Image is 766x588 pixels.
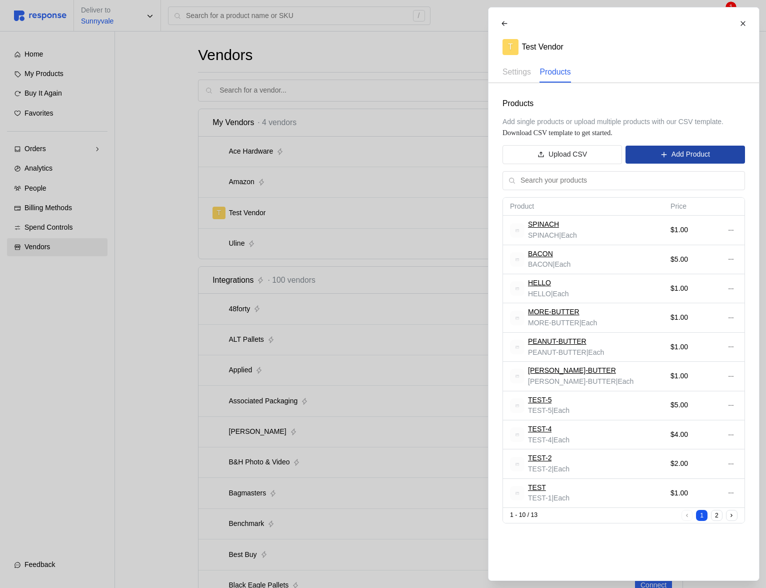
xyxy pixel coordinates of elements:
span: MORE-BUTTER [528,319,579,327]
p: $1.00 [670,312,710,323]
p: T [507,41,512,53]
span: | Each [550,290,568,298]
img: svg%3e [510,369,524,383]
a: SPINACH [528,219,559,230]
span: | Each [586,348,604,356]
a: TEST-4 [528,424,551,435]
button: Add Product [625,146,744,164]
p: $1.00 [670,371,710,382]
span: | Each [551,465,569,473]
button: Next page [725,510,737,521]
span: SPINACH [528,231,559,239]
p: Settings [502,66,531,78]
p: $5.00 [670,254,710,265]
img: svg%3e [510,427,524,442]
a: Download CSV template to get started. [502,129,612,137]
span: PEANUT-BUTTER [528,348,586,356]
p: Products [539,66,570,78]
a: PEANUT-BUTTER [528,336,586,347]
span: | Each [551,436,569,444]
p: Test Vendor [521,41,563,53]
p: $5.00 [670,400,710,411]
p: $1.00 [670,488,710,499]
p: $2.00 [670,458,710,469]
span: | Each [615,377,633,385]
span: HELLO [528,290,551,298]
img: svg%3e [510,486,524,500]
button: 1 [696,510,707,521]
span: Add single products or upload multiple products with our CSV template. [502,118,723,126]
div: 1 - 10 / 13 [510,511,679,520]
p: Products [502,97,745,110]
span: TEST-4 [528,436,551,444]
input: Search your products [520,172,739,190]
button: Upload CSV [502,145,622,164]
span: | Each [559,231,577,239]
p: $1.00 [670,283,710,294]
img: svg%3e [510,223,524,238]
button: Previous page [681,510,692,521]
a: HELLO [528,278,551,289]
img: svg%3e [510,311,524,325]
a: [PERSON_NAME]-BUTTER [528,365,616,376]
span: BACON [528,260,553,268]
a: BACON [528,249,553,260]
img: svg%3e [510,398,524,413]
p: Upload CSV [548,149,587,160]
a: TEST-5 [528,395,551,406]
span: | Each [552,260,570,268]
img: svg%3e [510,281,524,296]
img: svg%3e [510,252,524,267]
p: Price [670,201,710,212]
p: $4.00 [670,429,710,440]
p: Product [510,201,656,212]
a: TEST-2 [528,453,551,464]
span: TEST-5 [528,406,551,414]
span: [PERSON_NAME]-BUTTER [528,377,616,385]
span: | Each [551,406,569,414]
button: 2 [711,510,722,521]
p: Add Product [671,149,709,160]
a: MORE-BUTTER [528,307,579,318]
p: $1.00 [670,225,710,236]
a: TEST [528,482,546,493]
span: TEST-2 [528,465,551,473]
img: svg%3e [510,457,524,471]
span: | Each [551,494,569,502]
span: TEST-1 [528,494,551,502]
p: $1.00 [670,342,710,353]
span: | Each [579,319,597,327]
img: svg%3e [510,340,524,354]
